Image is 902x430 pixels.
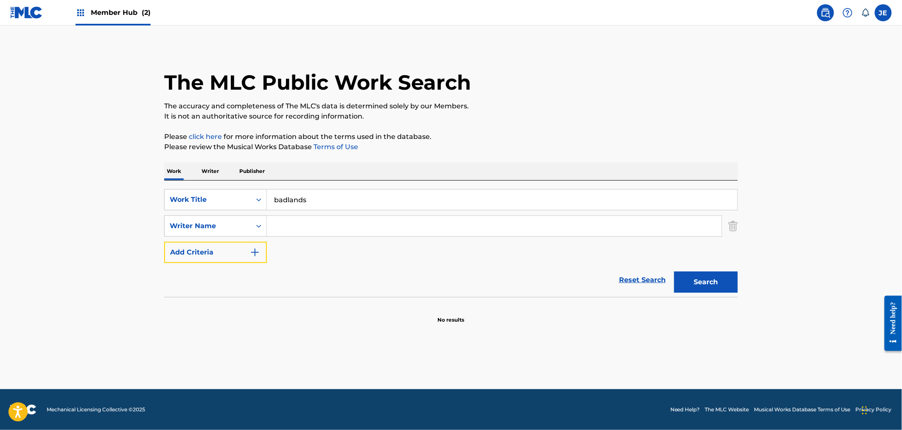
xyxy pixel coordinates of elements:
[10,405,36,415] img: logo
[728,215,738,237] img: Delete Criterion
[670,406,700,413] a: Need Help?
[47,406,145,413] span: Mechanical Licensing Collective © 2025
[76,8,86,18] img: Top Rightsholders
[860,389,902,430] iframe: Chat Widget
[91,8,151,17] span: Member Hub
[164,162,184,180] p: Work
[164,189,738,297] form: Search Form
[674,272,738,293] button: Search
[142,8,151,17] span: (2)
[875,4,892,21] div: User Menu
[839,4,856,21] div: Help
[438,306,465,324] p: No results
[856,406,892,413] a: Privacy Policy
[705,406,749,413] a: The MLC Website
[170,195,246,205] div: Work Title
[821,8,831,18] img: search
[189,133,222,141] a: click here
[164,111,738,122] p: It is not an authoritative source for recording information.
[237,162,267,180] p: Publisher
[817,4,834,21] a: Public Search
[862,398,867,423] div: Drag
[10,6,43,19] img: MLC Logo
[615,271,670,289] a: Reset Search
[312,143,358,151] a: Terms of Use
[164,142,738,152] p: Please review the Musical Works Database
[164,242,267,263] button: Add Criteria
[164,101,738,111] p: The accuracy and completeness of The MLC's data is determined solely by our Members.
[843,8,853,18] img: help
[199,162,221,180] p: Writer
[861,8,870,17] div: Notifications
[754,406,851,413] a: Musical Works Database Terms of Use
[164,132,738,142] p: Please for more information about the terms used in the database.
[170,221,246,231] div: Writer Name
[164,70,471,95] h1: The MLC Public Work Search
[878,289,902,357] iframe: Resource Center
[250,247,260,257] img: 9d2ae6d4665cec9f34b9.svg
